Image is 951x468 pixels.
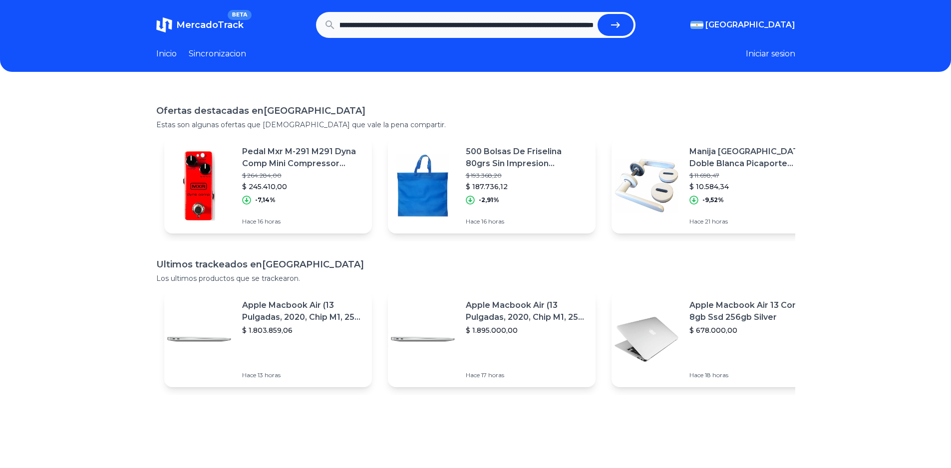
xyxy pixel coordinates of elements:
p: Apple Macbook Air (13 Pulgadas, 2020, Chip M1, 256 Gb De Ssd, 8 Gb De Ram) - Plata [242,299,364,323]
img: Argentina [690,21,703,29]
p: $ 264.284,00 [242,172,364,180]
p: $ 11.698,47 [689,172,811,180]
p: $ 1.803.859,06 [242,325,364,335]
span: [GEOGRAPHIC_DATA] [705,19,795,31]
a: MercadoTrackBETA [156,17,244,33]
img: Featured image [612,304,681,374]
p: $ 1.895.000,00 [466,325,588,335]
p: Apple Macbook Air 13 Core I5 8gb Ssd 256gb Silver [689,299,811,323]
p: -9,52% [702,196,724,204]
img: MercadoTrack [156,17,172,33]
span: BETA [228,10,251,20]
span: MercadoTrack [176,19,244,30]
button: Iniciar sesion [746,48,795,60]
p: Hace 21 horas [689,218,811,226]
a: Featured imageManija [GEOGRAPHIC_DATA] Doble Blanca Picaporte Currao Puerta T/ [GEOGRAPHIC_DATA]$... [612,138,819,234]
p: Hace 17 horas [466,371,588,379]
img: Featured image [388,304,458,374]
a: Featured image500 Bolsas De Friselina 80grs Sin Impresion 40x45x10cm$ 193.368,20$ 187.736,12-2,91... [388,138,596,234]
p: Estas son algunas ofertas que [DEMOGRAPHIC_DATA] que vale la pena compartir. [156,120,795,130]
p: Hace 13 horas [242,371,364,379]
p: $ 245.410,00 [242,182,364,192]
a: Inicio [156,48,177,60]
p: $ 193.368,20 [466,172,588,180]
a: Featured imagePedal Mxr M-291 M291 Dyna Comp Mini Compressor Libertella$ 264.284,00$ 245.410,00-7... [164,138,372,234]
button: [GEOGRAPHIC_DATA] [690,19,795,31]
p: Hace 18 horas [689,371,811,379]
a: Sincronizacion [189,48,246,60]
h1: Ofertas destacadas en [GEOGRAPHIC_DATA] [156,104,795,118]
p: -2,91% [479,196,499,204]
a: Featured imageApple Macbook Air 13 Core I5 8gb Ssd 256gb Silver$ 678.000,00Hace 18 horas [612,291,819,387]
p: $ 10.584,34 [689,182,811,192]
img: Featured image [164,304,234,374]
p: Los ultimos productos que se trackearon. [156,273,795,283]
p: Manija [GEOGRAPHIC_DATA] Doble Blanca Picaporte Currao Puerta T/ [GEOGRAPHIC_DATA] [689,146,811,170]
img: Featured image [388,151,458,221]
img: Featured image [612,151,681,221]
p: Hace 16 horas [242,218,364,226]
a: Featured imageApple Macbook Air (13 Pulgadas, 2020, Chip M1, 256 Gb De Ssd, 8 Gb De Ram) - Plata$... [388,291,596,387]
p: Pedal Mxr M-291 M291 Dyna Comp Mini Compressor Libertella [242,146,364,170]
p: $ 678.000,00 [689,325,811,335]
a: Featured imageApple Macbook Air (13 Pulgadas, 2020, Chip M1, 256 Gb De Ssd, 8 Gb De Ram) - Plata$... [164,291,372,387]
h1: Ultimos trackeados en [GEOGRAPHIC_DATA] [156,257,795,271]
p: -7,14% [255,196,276,204]
p: 500 Bolsas De Friselina 80grs Sin Impresion 40x45x10cm [466,146,588,170]
img: Featured image [164,151,234,221]
p: Hace 16 horas [466,218,588,226]
p: Apple Macbook Air (13 Pulgadas, 2020, Chip M1, 256 Gb De Ssd, 8 Gb De Ram) - Plata [466,299,588,323]
p: $ 187.736,12 [466,182,588,192]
